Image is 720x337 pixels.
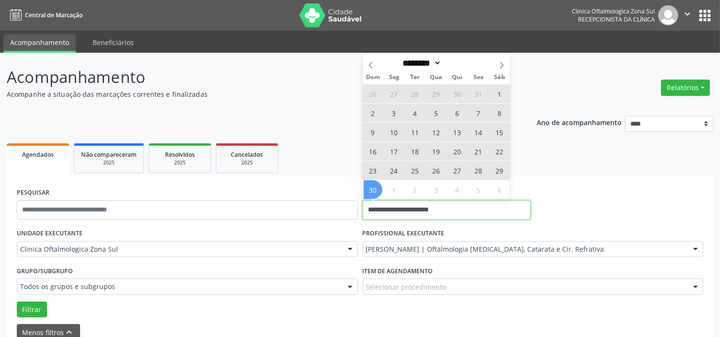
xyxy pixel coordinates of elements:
span: Dezembro 1, 2025 [385,180,403,199]
p: Acompanhamento [7,65,501,89]
span: Novembro 19, 2025 [427,142,446,161]
div: 2025 [81,159,137,166]
a: Central de Marcação [7,7,83,23]
span: Outubro 26, 2025 [364,84,382,103]
span: Novembro 4, 2025 [406,104,425,122]
button: Filtrar [17,302,47,318]
span: Qua [426,74,447,81]
span: Novembro 21, 2025 [469,142,488,161]
span: Sex [468,74,489,81]
select: Month [400,58,442,68]
span: Novembro 11, 2025 [406,123,425,141]
img: img [658,5,678,25]
span: Novembro 5, 2025 [427,104,446,122]
label: PESQUISAR [17,186,49,200]
label: UNIDADE EXECUTANTE [17,226,83,241]
div: Clinica Oftalmologica Zona Sul [572,7,655,15]
a: Acompanhamento [3,34,76,53]
label: Grupo/Subgrupo [17,264,73,279]
span: Outubro 30, 2025 [448,84,467,103]
span: Sáb [489,74,510,81]
span: Resolvidos [165,151,195,159]
button: Relatórios [661,80,710,96]
span: Recepcionista da clínica [578,15,655,23]
span: Dezembro 4, 2025 [448,180,467,199]
span: Novembro 7, 2025 [469,104,488,122]
span: Outubro 31, 2025 [469,84,488,103]
span: Não compareceram [81,151,137,159]
span: Todos os grupos e subgrupos [20,282,338,291]
span: Qui [447,74,468,81]
span: Novembro 3, 2025 [385,104,403,122]
span: Dezembro 2, 2025 [406,180,425,199]
label: PROFISSIONAL EXECUTANTE [363,226,445,241]
span: Novembro 23, 2025 [364,161,382,180]
span: Novembro 30, 2025 [364,180,382,199]
button:  [678,5,696,25]
a: Beneficiários [86,34,141,51]
span: Novembro 24, 2025 [385,161,403,180]
span: Selecionar procedimento [366,282,447,292]
span: Novembro 14, 2025 [469,123,488,141]
span: Outubro 28, 2025 [406,84,425,103]
span: Clinica Oftalmologica Zona Sul [20,244,338,254]
label: Item de agendamento [363,264,433,279]
span: Outubro 29, 2025 [427,84,446,103]
span: Novembro 29, 2025 [490,161,509,180]
span: Ter [405,74,426,81]
span: Novembro 18, 2025 [406,142,425,161]
span: Novembro 16, 2025 [364,142,382,161]
span: Novembro 12, 2025 [427,123,446,141]
span: Novembro 17, 2025 [385,142,403,161]
span: Central de Marcação [25,11,83,19]
span: Novembro 13, 2025 [448,123,467,141]
span: Novembro 25, 2025 [406,161,425,180]
input: Year [441,58,473,68]
button: apps [696,7,713,24]
span: Novembro 22, 2025 [490,142,509,161]
span: Novembro 26, 2025 [427,161,446,180]
span: Novembro 28, 2025 [469,161,488,180]
span: Dezembro 6, 2025 [490,180,509,199]
span: Novembro 27, 2025 [448,161,467,180]
span: Cancelados [231,151,263,159]
span: Novembro 8, 2025 [490,104,509,122]
span: Novembro 10, 2025 [385,123,403,141]
span: Novembro 20, 2025 [448,142,467,161]
span: [PERSON_NAME] | Oftalmologia [MEDICAL_DATA], Catarata e Cir. Refrativa [366,244,684,254]
span: Outubro 27, 2025 [385,84,403,103]
div: 2025 [156,159,204,166]
span: Dezembro 3, 2025 [427,180,446,199]
span: Seg [384,74,405,81]
span: Novembro 15, 2025 [490,123,509,141]
p: Acompanhe a situação das marcações correntes e finalizadas [7,89,501,99]
i:  [682,9,693,19]
p: Ano de acompanhamento [537,116,622,128]
span: Agendados [22,151,54,159]
span: Novembro 2, 2025 [364,104,382,122]
span: Dom [363,74,384,81]
div: 2025 [223,159,271,166]
span: Novembro 1, 2025 [490,84,509,103]
span: Novembro 9, 2025 [364,123,382,141]
span: Dezembro 5, 2025 [469,180,488,199]
span: Novembro 6, 2025 [448,104,467,122]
